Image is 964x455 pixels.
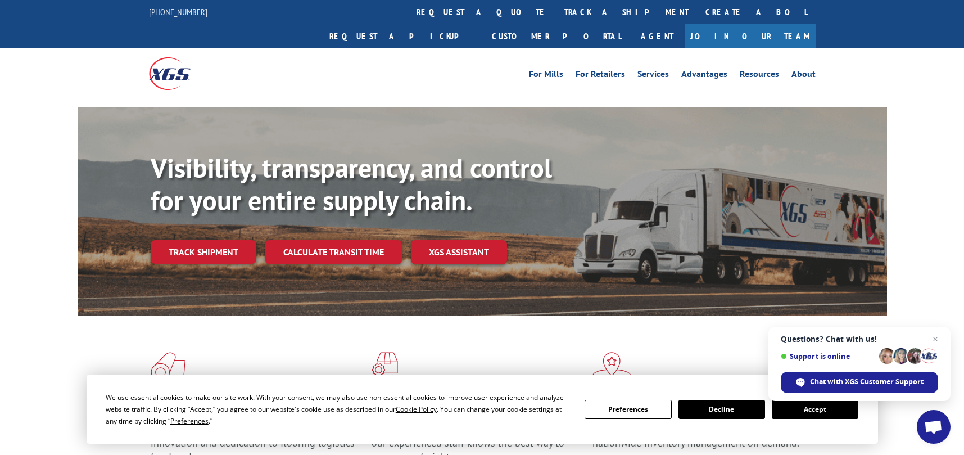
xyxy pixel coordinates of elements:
[685,24,816,48] a: Join Our Team
[781,372,938,393] span: Chat with XGS Customer Support
[678,400,765,419] button: Decline
[529,70,563,82] a: For Mills
[740,70,779,82] a: Resources
[592,352,631,381] img: xgs-icon-flagship-distribution-model-red
[106,391,571,427] div: We use essential cookies to make our site work. With your consent, we may also use non-essential ...
[576,70,625,82] a: For Retailers
[772,400,858,419] button: Accept
[396,404,437,414] span: Cookie Policy
[585,400,671,419] button: Preferences
[170,416,209,426] span: Preferences
[917,410,951,444] a: Open chat
[791,70,816,82] a: About
[781,335,938,344] span: Questions? Chat with us!
[87,375,878,444] div: Cookie Consent Prompt
[151,240,256,264] a: Track shipment
[781,352,875,361] span: Support is online
[637,70,669,82] a: Services
[681,70,727,82] a: Advantages
[411,240,507,264] a: XGS ASSISTANT
[483,24,630,48] a: Customer Portal
[372,352,398,381] img: xgs-icon-focused-on-flooring-red
[810,377,924,387] span: Chat with XGS Customer Support
[151,352,185,381] img: xgs-icon-total-supply-chain-intelligence-red
[151,150,552,218] b: Visibility, transparency, and control for your entire supply chain.
[149,6,207,17] a: [PHONE_NUMBER]
[630,24,685,48] a: Agent
[321,24,483,48] a: Request a pickup
[265,240,402,264] a: Calculate transit time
